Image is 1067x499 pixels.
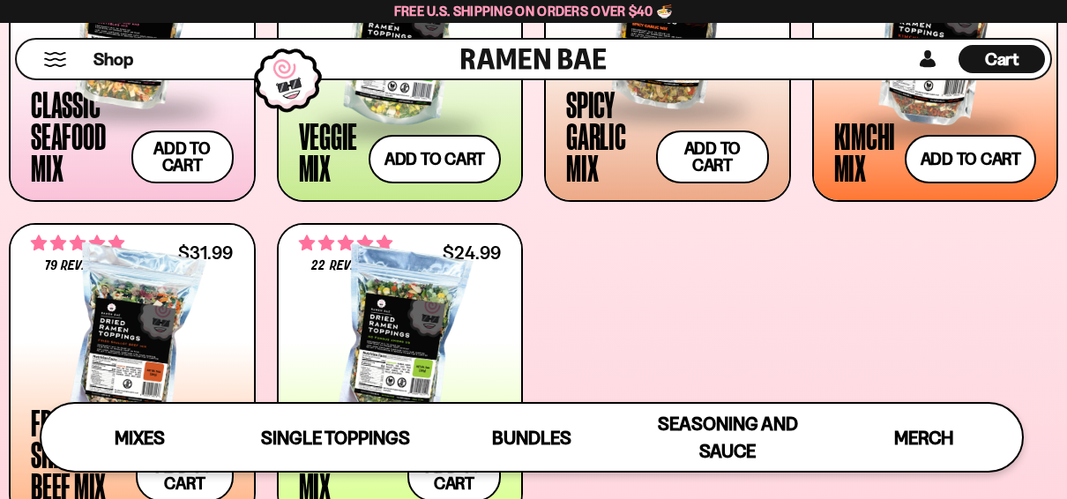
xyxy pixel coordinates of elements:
[394,3,674,19] span: Free U.S. Shipping on Orders over $40 🍜
[434,404,630,471] a: Bundles
[658,413,798,462] span: Seasoning and Sauce
[959,40,1045,78] div: Cart
[115,427,165,449] span: Mixes
[31,232,124,255] span: 4.82 stars
[31,88,123,183] div: Classic Seafood Mix
[826,404,1022,471] a: Merch
[443,244,501,261] div: $24.99
[985,48,1019,70] span: Cart
[630,404,825,471] a: Seasoning and Sauce
[905,135,1036,183] button: Add to cart
[93,48,133,71] span: Shop
[656,130,768,183] button: Add to cart
[894,427,953,449] span: Merch
[261,427,410,449] span: Single Toppings
[299,232,392,255] span: 4.82 stars
[131,130,234,183] button: Add to cart
[41,404,237,471] a: Mixes
[93,45,133,73] a: Shop
[43,52,67,67] button: Mobile Menu Trigger
[369,135,501,183] button: Add to cart
[237,404,433,471] a: Single Toppings
[566,88,647,183] div: Spicy Garlic Mix
[178,244,233,261] div: $31.99
[834,120,897,183] div: Kimchi Mix
[299,120,361,183] div: Veggie Mix
[492,427,571,449] span: Bundles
